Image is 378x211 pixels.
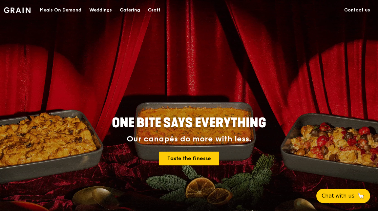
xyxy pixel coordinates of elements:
span: 🦙 [357,192,365,200]
div: Weddings [89,0,112,20]
a: Weddings [85,0,116,20]
div: Catering [120,0,140,20]
div: Meals On Demand [40,0,81,20]
img: Grain [4,7,31,13]
span: Chat with us [322,192,354,200]
a: Craft [144,0,164,20]
a: Catering [116,0,144,20]
div: Craft [148,0,160,20]
a: Taste the finesse [159,152,219,165]
a: Contact us [340,0,374,20]
button: Chat with us🦙 [316,189,370,203]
